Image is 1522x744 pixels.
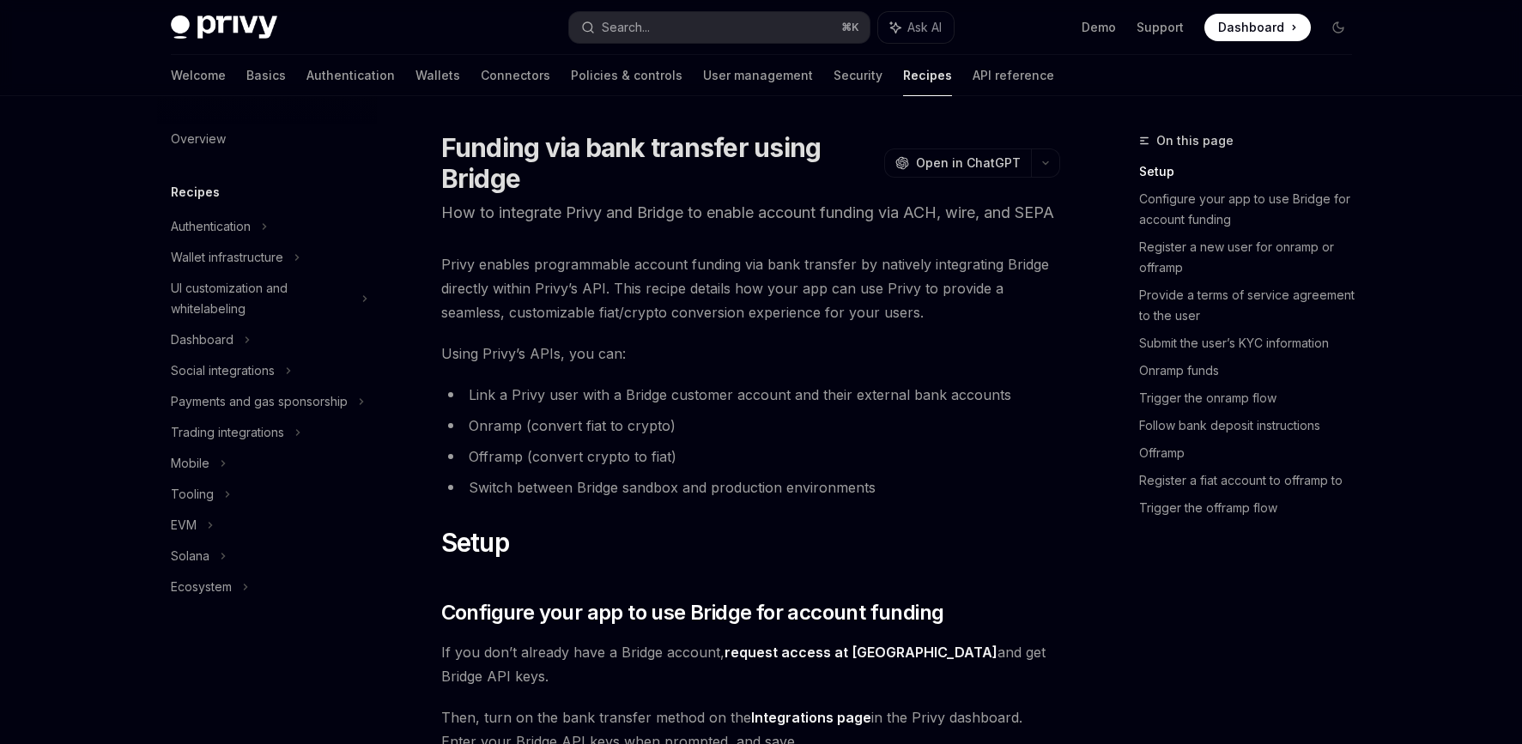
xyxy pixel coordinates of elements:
[171,391,348,412] div: Payments and gas sponsorship
[884,148,1031,178] button: Open in ChatGPT
[1082,19,1116,36] a: Demo
[1139,467,1366,494] a: Register a fiat account to offramp to
[878,12,954,43] button: Ask AI
[441,252,1060,324] span: Privy enables programmable account funding via bank transfer by natively integrating Bridge direc...
[841,21,859,34] span: ⌘ K
[415,55,460,96] a: Wallets
[171,546,209,566] div: Solana
[171,484,214,505] div: Tooling
[571,55,682,96] a: Policies & controls
[441,599,944,626] span: Configure your app to use Bridge for account funding
[1204,14,1311,41] a: Dashboard
[1139,158,1366,185] a: Setup
[1139,494,1366,522] a: Trigger the offramp flow
[306,55,395,96] a: Authentication
[157,124,377,154] a: Overview
[703,55,813,96] a: User management
[834,55,882,96] a: Security
[171,515,197,535] div: EVM
[1139,330,1366,357] a: Submit the user’s KYC information
[725,644,997,662] a: request access at [GEOGRAPHIC_DATA]
[171,330,233,350] div: Dashboard
[171,278,351,319] div: UI customization and whitelabeling
[1139,384,1366,412] a: Trigger the onramp flow
[441,201,1060,225] p: How to integrate Privy and Bridge to enable account funding via ACH, wire, and SEPA
[1218,19,1284,36] span: Dashboard
[441,527,509,558] span: Setup
[441,342,1060,366] span: Using Privy’s APIs, you can:
[171,182,220,203] h5: Recipes
[441,383,1060,407] li: Link a Privy user with a Bridge customer account and their external bank accounts
[441,640,1060,688] span: If you don’t already have a Bridge account, and get Bridge API keys.
[441,445,1060,469] li: Offramp (convert crypto to fiat)
[441,475,1060,499] li: Switch between Bridge sandbox and production environments
[246,55,286,96] a: Basics
[171,129,226,149] div: Overview
[602,17,650,38] div: Search...
[171,55,226,96] a: Welcome
[1139,233,1366,281] a: Register a new user for onramp or offramp
[1139,412,1366,439] a: Follow bank deposit instructions
[171,453,209,474] div: Mobile
[916,154,1021,172] span: Open in ChatGPT
[569,12,870,43] button: Search...⌘K
[441,414,1060,438] li: Onramp (convert fiat to crypto)
[171,360,275,381] div: Social integrations
[751,709,871,727] a: Integrations page
[171,247,283,268] div: Wallet infrastructure
[441,132,877,194] h1: Funding via bank transfer using Bridge
[1139,185,1366,233] a: Configure your app to use Bridge for account funding
[481,55,550,96] a: Connectors
[1156,130,1234,151] span: On this page
[1139,281,1366,330] a: Provide a terms of service agreement to the user
[171,422,284,443] div: Trading integrations
[973,55,1054,96] a: API reference
[1139,439,1366,467] a: Offramp
[907,19,942,36] span: Ask AI
[1325,14,1352,41] button: Toggle dark mode
[171,216,251,237] div: Authentication
[171,15,277,39] img: dark logo
[171,577,232,597] div: Ecosystem
[1139,357,1366,384] a: Onramp funds
[903,55,952,96] a: Recipes
[1137,19,1184,36] a: Support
